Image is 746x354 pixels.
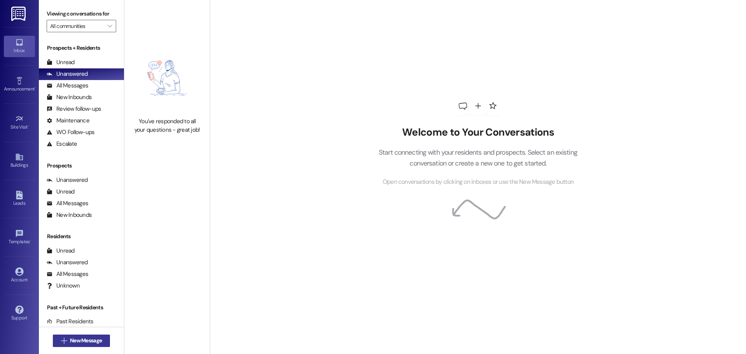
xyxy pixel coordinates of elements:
[39,303,124,312] div: Past + Future Residents
[4,265,35,286] a: Account
[39,232,124,241] div: Residents
[133,117,201,134] div: You've responded to all your questions - great job!
[47,188,75,196] div: Unread
[4,150,35,171] a: Buildings
[47,93,92,101] div: New Inbounds
[53,335,110,347] button: New Message
[47,270,88,278] div: All Messages
[47,58,75,66] div: Unread
[4,303,35,324] a: Support
[47,211,92,219] div: New Inbounds
[47,128,94,136] div: WO Follow-ups
[47,317,94,326] div: Past Residents
[4,227,35,248] a: Templates •
[47,247,75,255] div: Unread
[47,117,89,125] div: Maintenance
[11,7,27,21] img: ResiDesk Logo
[47,70,88,78] div: Unanswered
[35,85,36,91] span: •
[47,199,88,208] div: All Messages
[70,337,102,345] span: New Message
[383,177,573,187] span: Open conversations by clicking on inboxes or use the New Message button
[50,20,104,32] input: All communities
[39,44,124,52] div: Prospects + Residents
[47,282,80,290] div: Unknown
[47,105,101,113] div: Review follow-ups
[108,23,112,29] i: 
[39,162,124,170] div: Prospects
[4,36,35,57] a: Inbox
[47,140,77,148] div: Escalate
[47,258,88,267] div: Unanswered
[47,82,88,90] div: All Messages
[47,176,88,184] div: Unanswered
[367,126,589,139] h2: Welcome to Your Conversations
[47,8,116,20] label: Viewing conversations for
[30,238,31,243] span: •
[61,338,67,344] i: 
[133,43,201,113] img: empty-state
[28,123,29,129] span: •
[367,147,589,169] p: Start connecting with your residents and prospects. Select an existing conversation or create a n...
[4,188,35,209] a: Leads
[4,112,35,133] a: Site Visit •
